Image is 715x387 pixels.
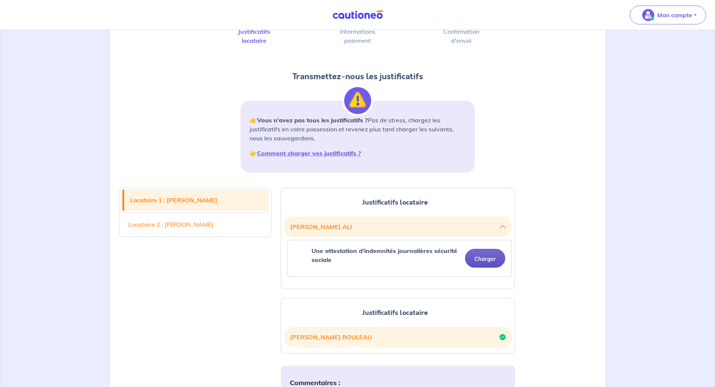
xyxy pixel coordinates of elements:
button: illu_account_valid_menu.svgMon compte [630,6,706,24]
a: Locataire 2 : [PERSON_NAME] [122,214,269,235]
strong: Commentaires : [290,378,340,387]
label: Justificatifs locataire [247,29,262,44]
img: Cautioneo [330,10,386,20]
a: Locataire 1 : [PERSON_NAME] [124,190,269,211]
h2: Transmettez-nous les justificatifs [241,71,475,83]
p: 👉 Pas de stress, chargez les justificatifs en votre possession et revenez plus tard charger les s... [250,116,466,143]
strong: Une attestation d'indemnités journalières sécurité sociale [312,247,457,264]
img: illu_account_valid_menu.svg [642,9,654,21]
span: Justificatifs locataire [362,197,428,207]
button: [PERSON_NAME] ALI [290,220,506,234]
button: [PERSON_NAME] ROULEAU [290,330,506,344]
label: Confirmation d'envoi [454,29,469,44]
label: Informations paiement [350,29,365,44]
button: Charger [465,249,505,268]
a: Comment charger vos justificatifs ? [257,149,361,157]
strong: Vous n’avez pas tous les justificatifs ? [257,116,368,124]
p: Mon compte [657,11,692,20]
img: illu_alert.svg [344,87,371,114]
div: categoryName: une-attestation-dindemnites-journalieres-securite-sociale, userCategory: cdi [287,240,512,277]
span: Justificatifs locataire [362,308,428,318]
p: 👉 [250,149,466,158]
